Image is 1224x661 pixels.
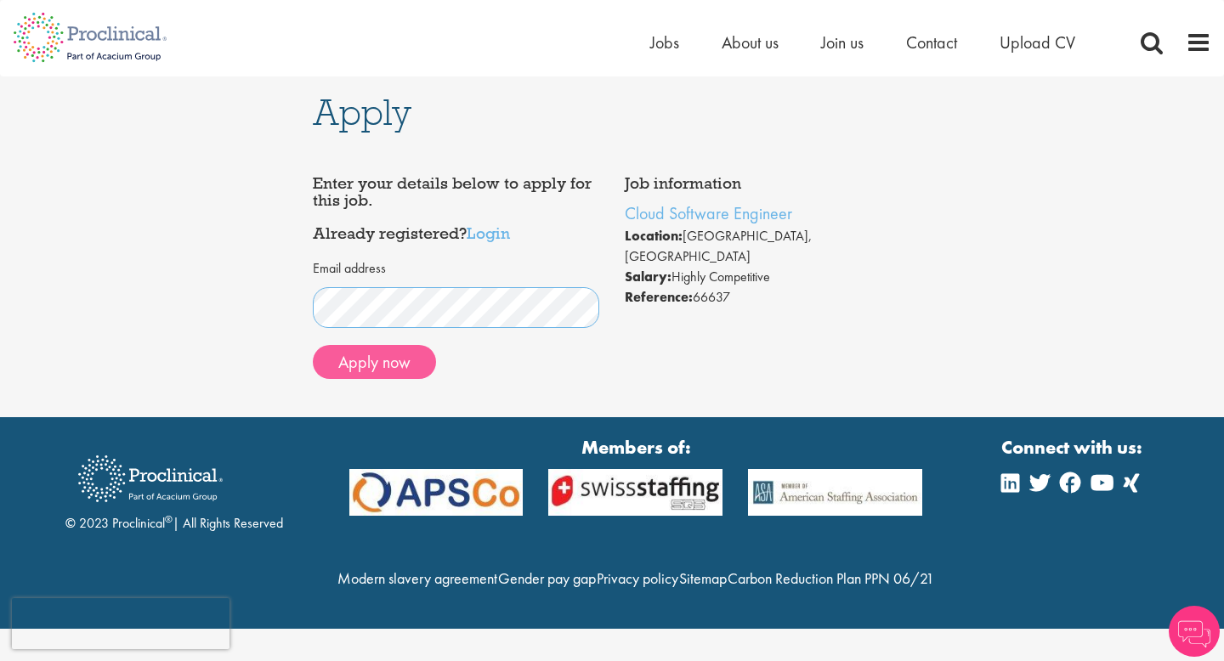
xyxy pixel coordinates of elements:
a: Join us [821,31,864,54]
a: About us [722,31,779,54]
a: Carbon Reduction Plan PPN 06/21 [728,568,934,588]
a: Jobs [650,31,679,54]
li: Highly Competitive [625,267,912,287]
strong: Salary: [625,268,671,285]
strong: Members of: [349,434,923,460]
sup: ® [165,512,173,526]
label: Email address [313,259,386,279]
strong: Reference: [625,288,693,306]
li: [GEOGRAPHIC_DATA], [GEOGRAPHIC_DATA] [625,226,912,267]
a: Contact [906,31,957,54]
div: © 2023 Proclinical | All Rights Reserved [65,443,283,534]
span: Apply [313,89,411,135]
img: APSCo [535,469,735,515]
img: Proclinical Recruitment [65,443,235,514]
a: Upload CV [1000,31,1075,54]
a: Gender pay gap [498,568,596,588]
h4: Enter your details below to apply for this job. Already registered? [313,175,600,242]
a: Modern slavery agreement [337,568,497,588]
strong: Connect with us: [1001,434,1146,460]
iframe: reCAPTCHA [12,598,229,649]
button: Apply now [313,345,436,379]
a: Privacy policy [597,568,678,588]
strong: Location: [625,227,683,245]
a: Sitemap [679,568,727,588]
a: Cloud Software Engineer [625,202,792,224]
li: 66637 [625,287,912,308]
img: APSCo [337,469,536,515]
h4: Job information [625,175,912,192]
img: Chatbot [1169,606,1220,657]
img: APSCo [735,469,935,515]
a: Login [467,223,510,243]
